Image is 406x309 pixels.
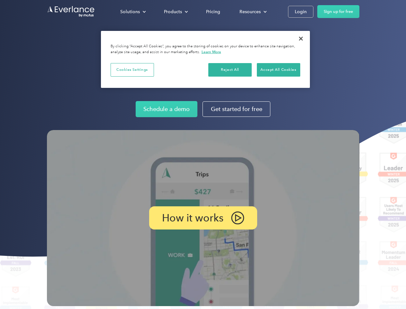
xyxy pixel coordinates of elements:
a: Login [288,6,313,18]
div: Products [158,6,193,17]
button: Close [294,32,308,46]
div: Solutions [120,8,140,16]
button: Accept All Cookies [257,63,300,77]
div: Resources [233,6,272,17]
div: Resources [239,8,261,16]
a: Sign up for free [317,5,359,18]
p: How it works [162,214,223,222]
input: Submit [47,38,80,52]
div: By clicking “Accept All Cookies”, you agree to the storing of cookies on your device to enhance s... [111,44,300,55]
a: Schedule a demo [136,101,197,117]
a: Pricing [200,6,227,17]
button: Cookies Settings [111,63,154,77]
div: Solutions [114,6,151,17]
button: Reject All [208,63,252,77]
div: Pricing [206,8,220,16]
div: Products [164,8,182,16]
a: Get started for free [203,101,270,117]
div: Login [295,8,307,16]
a: More information about your privacy, opens in a new tab [202,50,221,54]
a: Go to homepage [47,5,95,18]
div: Privacy [101,31,310,88]
div: Cookie banner [101,31,310,88]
